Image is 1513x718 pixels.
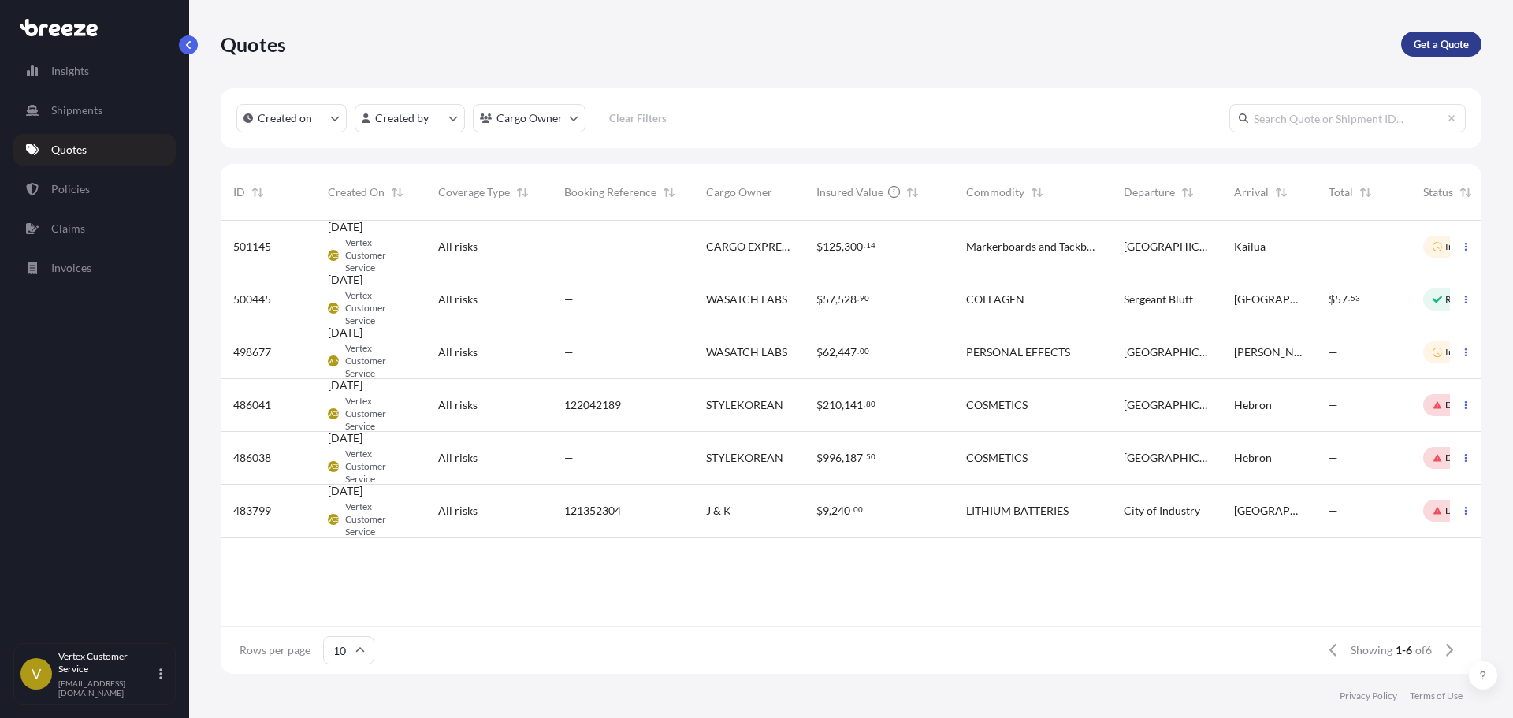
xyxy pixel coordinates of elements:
[1124,344,1209,360] span: [GEOGRAPHIC_DATA]
[58,650,156,675] p: Vertex Customer Service
[328,247,339,263] span: VCS
[823,400,842,411] span: 210
[1234,292,1303,307] span: [GEOGRAPHIC_DATA]
[233,239,271,255] span: 501145
[1348,296,1350,301] span: .
[564,239,574,255] span: —
[328,272,362,288] span: [DATE]
[345,448,413,485] span: Vertex Customer Service
[51,260,91,276] p: Invoices
[328,219,362,235] span: [DATE]
[13,55,176,87] a: Insights
[1445,504,1483,517] p: Declined
[1229,104,1466,132] input: Search Quote or Shipment ID...
[966,292,1024,307] span: COLLAGEN
[1415,642,1432,658] span: of 6
[328,512,339,527] span: VCS
[660,183,678,202] button: Sort
[844,241,863,252] span: 300
[816,505,823,516] span: $
[564,292,574,307] span: —
[816,294,823,305] span: $
[564,397,621,413] span: 122042189
[851,507,853,512] span: .
[1329,344,1338,360] span: —
[1329,184,1353,200] span: Total
[857,296,859,301] span: .
[355,104,465,132] button: createdBy Filter options
[823,505,829,516] span: 9
[564,450,574,466] span: —
[853,507,863,512] span: 00
[328,300,339,316] span: VCS
[966,450,1028,466] span: COSMETICS
[51,181,90,197] p: Policies
[706,184,772,200] span: Cargo Owner
[842,452,844,463] span: ,
[13,213,176,244] a: Claims
[513,183,532,202] button: Sort
[903,183,922,202] button: Sort
[966,503,1069,519] span: LITHIUM BATTERIES
[835,294,838,305] span: ,
[51,142,87,158] p: Quotes
[345,236,413,274] span: Vertex Customer Service
[328,406,339,422] span: VCS
[1329,397,1338,413] span: —
[1124,397,1209,413] span: [GEOGRAPHIC_DATA]
[1329,239,1338,255] span: —
[1234,503,1303,519] span: [GEOGRAPHIC_DATA]
[1124,239,1209,255] span: [GEOGRAPHIC_DATA]
[1445,399,1483,411] p: Declined
[966,344,1070,360] span: PERSONAL EFFECTS
[51,63,89,79] p: Insights
[1445,452,1483,464] p: Declined
[438,450,478,466] span: All risks
[258,110,312,126] p: Created on
[966,397,1028,413] span: COSMETICS
[233,292,271,307] span: 500445
[1445,240,1486,253] p: In Review
[1445,293,1472,306] p: Ready
[328,353,339,369] span: VCS
[706,344,787,360] span: WASATCH LABS
[32,666,41,682] span: V
[13,252,176,284] a: Invoices
[816,400,823,411] span: $
[823,347,835,358] span: 62
[844,452,863,463] span: 187
[823,241,842,252] span: 125
[866,243,875,248] span: 14
[388,183,407,202] button: Sort
[864,401,865,407] span: .
[1329,294,1335,305] span: $
[706,239,791,255] span: CARGO EXPRESS
[857,348,859,354] span: .
[838,347,857,358] span: 447
[1234,344,1303,360] span: [PERSON_NAME]
[236,104,347,132] button: createdOn Filter options
[240,642,310,658] span: Rows per page
[1410,690,1463,702] a: Terms of Use
[233,450,271,466] span: 486038
[706,292,787,307] span: WASATCH LABS
[1456,183,1475,202] button: Sort
[328,325,362,340] span: [DATE]
[1124,503,1200,519] span: City of Industry
[864,454,865,459] span: .
[966,239,1099,255] span: Markerboards and Tackboards
[233,184,245,200] span: ID
[1124,292,1193,307] span: Sergeant Bluff
[1340,690,1397,702] a: Privacy Policy
[51,221,85,236] p: Claims
[966,184,1024,200] span: Commodity
[51,102,102,118] p: Shipments
[248,183,267,202] button: Sort
[438,397,478,413] span: All risks
[829,505,831,516] span: ,
[1124,184,1175,200] span: Departure
[233,397,271,413] span: 486041
[1234,450,1272,466] span: Hebron
[860,348,869,354] span: 00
